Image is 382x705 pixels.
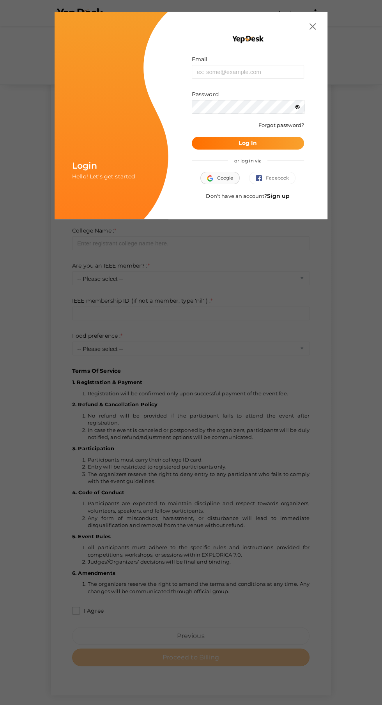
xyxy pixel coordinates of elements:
[256,175,266,182] img: facebook.svg
[192,137,304,150] button: Log In
[206,193,290,199] span: Don't have an account?
[207,174,233,182] span: Google
[256,174,289,182] span: Facebook
[239,139,257,146] b: Log In
[249,172,295,184] button: Facebook
[232,35,264,44] img: YEP_black_cropped.png
[258,122,304,128] a: Forgot password?
[267,192,290,199] a: Sign up
[200,172,240,184] button: Google
[72,160,97,171] span: Login
[309,23,316,30] img: close.svg
[192,90,219,98] label: Password
[192,65,304,79] input: ex: some@example.com
[72,173,135,180] span: Hello! Let's get started
[207,175,217,182] img: google.svg
[228,152,267,169] span: or log in via
[192,55,208,63] label: Email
